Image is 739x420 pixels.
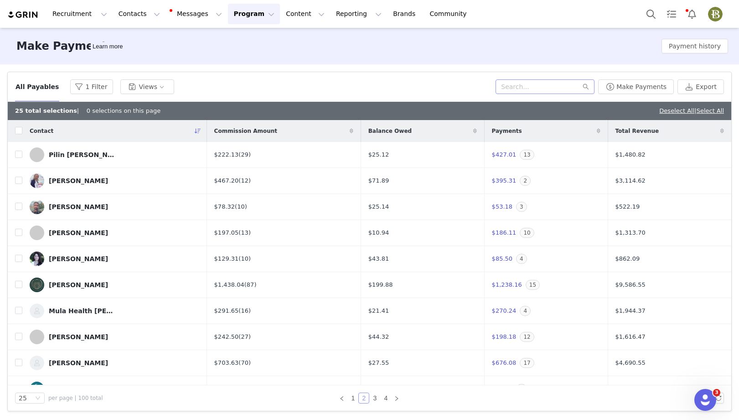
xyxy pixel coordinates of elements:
a: 4 [381,393,391,403]
div: Tooltip anchor [91,42,124,51]
div: [PERSON_NAME] [49,333,108,341]
div: [PERSON_NAME] [49,255,108,262]
span: $21.41 [368,306,389,315]
div: 25 [19,393,27,403]
div: $197.05 [214,228,353,237]
img: grin logo [7,10,39,19]
a: [PERSON_NAME] [30,173,200,188]
span: $1,480.82 [615,150,646,159]
span: $44.32 [368,332,389,341]
a: (70) [238,359,251,366]
a: (13) [238,229,251,236]
li: Previous Page [336,393,347,404]
span: $25.12 [368,150,389,159]
span: 4 [516,254,527,264]
span: $270.24 [492,307,517,314]
img: 4250c0fc-676a-4aa5-b993-636168ef9343.png [708,7,723,21]
a: Pilin [PERSON_NAME] [30,147,200,162]
span: $53.18 [492,203,513,210]
span: 2 [520,176,531,186]
a: [PERSON_NAME] [30,382,200,396]
span: 12 [520,332,534,342]
a: [PERSON_NAME] [30,252,200,266]
span: 10 [520,228,534,238]
img: fcbacc0d-7499-4d5b-b4ae-1dbda25487b3.jpg [30,278,44,292]
button: Views [120,79,174,94]
div: Pilin [PERSON_NAME] [49,151,117,158]
button: Program [228,4,280,24]
input: Search... [496,79,594,94]
span: $427.01 [492,151,517,158]
button: All Payables [15,79,59,94]
a: Brands [388,4,424,24]
a: (87) [244,281,257,288]
a: [PERSON_NAME] [30,278,200,292]
button: Payment history [661,39,728,53]
button: Recruitment [47,4,113,24]
a: (12) [238,177,251,184]
span: Commission Amount [214,127,277,135]
span: $1,944.37 [615,306,646,315]
span: $199.88 [368,280,393,289]
span: $1,313.70 [615,228,646,237]
img: d3aa21c2-ea54-42e8-b135-6e0ce6c68dd0--s.jpg [30,356,44,370]
button: Search [641,4,661,24]
span: $3,114.62 [615,176,646,185]
span: $85.50 [492,255,513,262]
img: dc5e6d88-030a-4936-97db-42cb5ad68adb--s.jpg [30,304,44,318]
span: 2 [516,384,527,394]
div: [PERSON_NAME] [49,281,108,289]
button: Content [280,4,330,24]
span: $4,690.55 [615,358,646,367]
span: $10.94 [368,228,389,237]
b: 25 total selections [15,107,77,114]
h3: Make Payments [16,38,113,54]
button: Contacts [113,4,165,24]
div: $129.31 [214,254,353,263]
div: $1,438.04 [214,280,353,289]
span: Payments [492,127,522,135]
img: ffb5da55-4723-432c-a979-40aaf77e88d6.jpg [30,199,44,214]
iframe: Intercom live chat [694,389,716,411]
div: $703.63 [214,358,353,367]
a: Tasks [661,4,682,24]
button: Export [677,79,724,94]
img: 106656fb-8186-411b-8941-a38404e4d878.jpg [30,252,44,266]
button: Reporting [331,4,387,24]
a: [PERSON_NAME] [30,199,200,214]
a: 3 [370,393,380,403]
a: Deselect All [659,107,694,114]
span: $1,616.47 [615,332,646,341]
div: $78.32 [214,202,353,211]
li: 4 [380,393,391,404]
button: 1 Filter [70,79,113,94]
span: | [694,107,724,114]
i: icon: right [394,396,399,401]
span: $43.81 [368,254,389,263]
a: (10) [238,255,251,262]
span: $862.09 [615,254,640,263]
span: 15 [526,280,540,290]
span: $676.08 [492,359,517,366]
li: 3 [369,393,380,404]
button: Notifications [682,4,702,24]
span: 3 [713,389,720,396]
li: Next Page [391,393,402,404]
span: 3 [516,202,527,212]
span: $71.89 [368,176,389,185]
span: $198.18 [492,333,517,340]
a: [PERSON_NAME] [30,226,200,240]
span: Balance Owed [368,127,412,135]
span: 13 [520,150,534,160]
div: $467.20 [214,176,353,185]
span: per page | 100 total [48,394,103,402]
a: Community [424,4,476,24]
div: $291.65 [214,306,353,315]
a: 1 [348,393,358,403]
li: 2 [358,393,369,404]
img: 68606b53-355c-4f8c-a835-0220f906325b.jpg [30,173,44,188]
a: Mula Health [PERSON_NAME] [30,304,200,318]
div: [PERSON_NAME] [49,359,108,367]
span: $395.31 [492,177,517,184]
